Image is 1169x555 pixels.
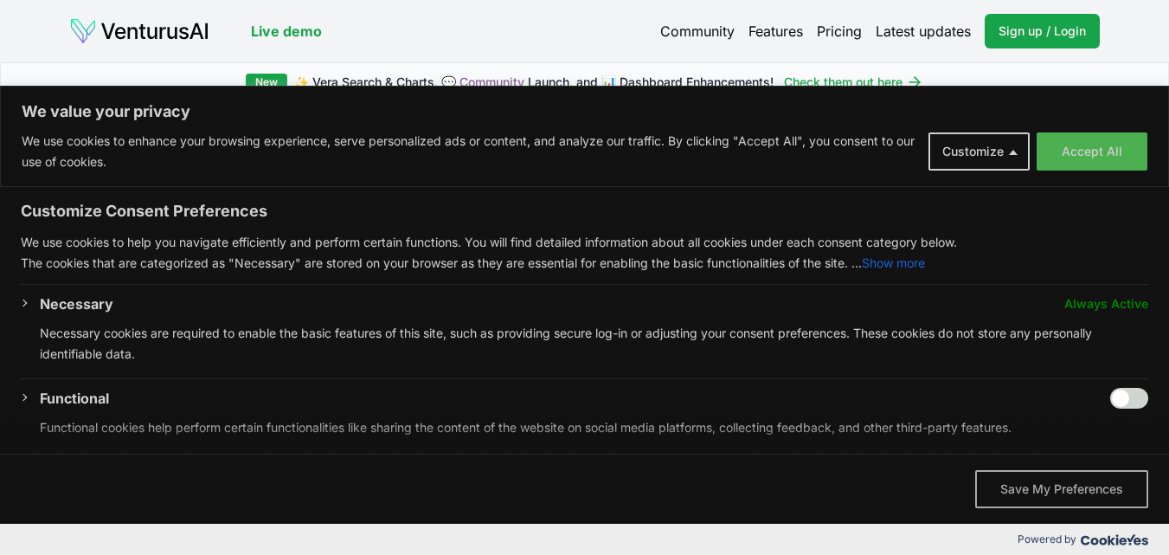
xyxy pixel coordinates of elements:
a: Sign up / Login [985,14,1100,48]
button: Show more [862,253,925,274]
img: Cookieyes logo [1081,534,1148,545]
p: Functional cookies help perform certain functionalities like sharing the content of the website o... [40,417,1148,438]
button: Functional [40,388,109,409]
p: We use cookies to enhance your browsing experience, serve personalized ads or content, and analyz... [22,131,915,172]
div: New [246,74,287,91]
button: Accept All [1037,132,1147,171]
button: Save My Preferences [975,470,1148,508]
p: Necessary cookies are required to enable the basic features of this site, such as providing secur... [40,323,1148,365]
input: Enable Functional [1110,388,1148,409]
span: Customize Consent Preferences [21,201,267,222]
span: ✨ Vera Search & Charts, 💬 Launch, and 📊 Dashboard Enhancements! [294,74,774,91]
p: We use cookies to help you navigate efficiently and perform certain functions. You will find deta... [21,232,1148,253]
span: Sign up / Login [999,23,1086,40]
button: Customize [928,132,1030,171]
p: The cookies that are categorized as "Necessary" are stored on your browser as they are essential ... [21,253,1148,274]
span: Always Active [1064,294,1148,314]
button: Necessary [40,294,113,314]
a: Community [660,21,735,42]
a: Community [459,74,524,89]
a: Features [748,21,803,42]
a: Live demo [251,21,322,42]
a: Check them out here [784,74,923,91]
a: Pricing [817,21,862,42]
img: logo [69,17,209,45]
p: We value your privacy [22,101,1147,122]
a: Latest updates [876,21,971,42]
